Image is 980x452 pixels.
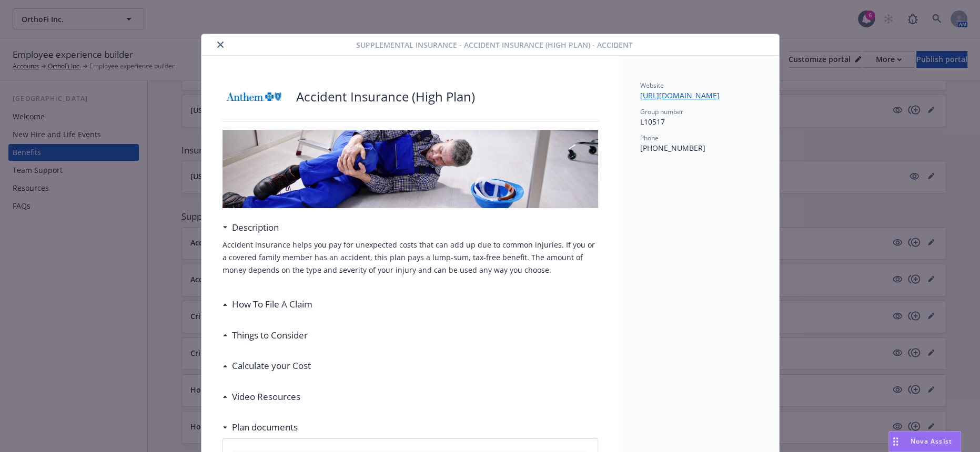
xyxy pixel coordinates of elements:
[223,420,298,434] div: Plan documents
[232,297,312,311] h3: How To File A Claim
[223,359,311,373] div: Calculate your Cost
[296,88,475,106] p: Accident Insurance (High Plan)
[889,432,902,451] div: Drag to move
[888,431,961,452] button: Nova Assist
[640,142,758,153] p: [PHONE_NUMBER]
[223,297,312,311] div: How To File A Claim
[640,116,758,127] p: L10517
[356,39,633,50] span: Supplemental Insurance - Accident Insurance (High Plan) - Accident
[223,221,279,234] div: Description
[223,390,300,404] div: Video Resources
[223,130,598,208] img: banner
[911,437,952,446] span: Nova Assist
[223,239,598,276] p: Accident insurance helps you pay for unexpected costs that can add up due to common injuries. If ...
[223,328,308,342] div: Things to Consider
[640,107,683,116] span: Group number
[223,81,286,112] img: Anthem Blue Cross
[232,359,311,373] h3: Calculate your Cost
[232,328,308,342] h3: Things to Consider
[640,133,659,142] span: Phone
[640,90,728,100] a: [URL][DOMAIN_NAME]
[232,420,298,434] h3: Plan documents
[232,221,279,234] h3: Description
[232,390,300,404] h3: Video Resources
[640,81,664,90] span: Website
[214,38,227,51] button: close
